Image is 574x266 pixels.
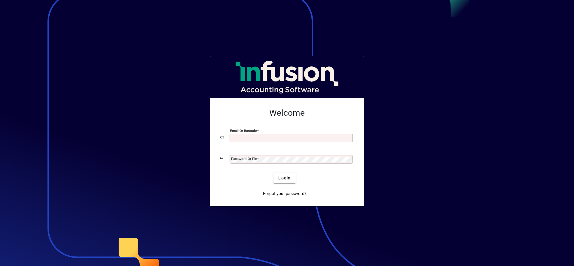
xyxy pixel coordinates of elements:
[273,173,295,183] button: Login
[220,108,354,118] h2: Welcome
[263,191,307,197] span: Forgot your password?
[278,175,291,181] span: Login
[230,129,257,133] mat-label: Email or Barcode
[261,188,309,199] a: Forgot your password?
[231,157,257,161] mat-label: Password or Pin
